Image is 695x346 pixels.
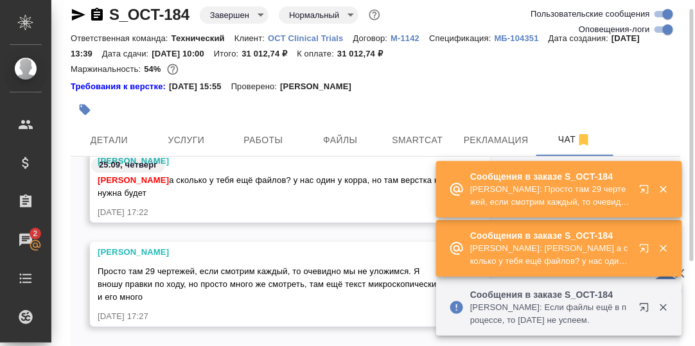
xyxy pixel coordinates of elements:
[234,33,268,43] p: Клиент:
[268,32,353,43] a: OCT Clinical Trials
[242,49,297,58] p: 31 012,74 ₽
[579,23,650,36] span: Оповещения-логи
[71,33,172,43] p: Ответственная команда:
[71,80,169,93] div: Нажми, чтобы открыть папку с инструкцией
[429,33,494,43] p: Спецификация:
[231,80,281,93] p: Проверено:
[89,7,105,22] button: Скопировать ссылку
[549,33,611,43] p: Дата создания:
[3,224,48,256] a: 2
[391,33,429,43] p: M-1142
[155,132,217,148] span: Услуги
[98,266,446,302] span: Просто там 29 чертежей, если смотрим каждый, то очевидно мы не уложимся. Я вношу правки по ходу, ...
[164,61,181,78] button: 11846.18 RUB;
[98,310,445,323] div: [DATE] 17:27
[470,183,631,209] p: [PERSON_NAME]: Просто там 29 чертежей, если смотрим каждый, то очевидно мы не уложимся. Я вношу п...
[172,33,234,43] p: Технический
[470,242,631,268] p: [PERSON_NAME]: [PERSON_NAME] а сколько у тебя ещё файлов? у нас один у корра, но там верстка не н...
[25,227,45,240] span: 2
[169,80,231,93] p: [DATE] 15:55
[297,49,337,58] p: К оплате:
[98,246,445,259] div: [PERSON_NAME]
[366,6,383,23] button: Доп статусы указывают на важность/срочность заказа
[631,295,662,325] button: Открыть в новой вкладке
[200,6,268,24] div: Завершен
[71,96,99,124] button: Добавить тэг
[495,33,549,43] p: МБ-104351
[470,229,631,242] p: Сообщения в заказе S_OCT-184
[337,49,392,58] p: 31 012,74 ₽
[470,170,631,183] p: Сообщения в заказе S_OCT-184
[279,6,358,24] div: Завершен
[470,288,631,301] p: Сообщения в заказе S_OCT-184
[391,32,429,43] a: M-1142
[387,132,448,148] span: Smartcat
[544,132,606,148] span: Чат
[353,33,391,43] p: Договор:
[71,7,86,22] button: Скопировать ссылку для ЯМессенджера
[152,49,214,58] p: [DATE] 10:00
[71,64,144,74] p: Маржинальность:
[99,159,157,171] p: 25.09, четверг
[464,132,529,148] span: Рекламация
[206,10,253,21] button: Завершен
[531,8,650,21] span: Пользовательские сообщения
[280,80,361,93] p: [PERSON_NAME]
[650,243,676,254] button: Закрыть
[268,33,353,43] p: OCT Clinical Trials
[71,80,169,93] a: Требования к верстке:
[102,49,152,58] p: Дата сдачи:
[631,177,662,207] button: Открыть в новой вкладке
[310,132,371,148] span: Файлы
[109,6,189,23] a: S_OCT-184
[650,302,676,313] button: Закрыть
[78,132,140,148] span: Детали
[233,132,294,148] span: Работы
[214,49,242,58] p: Итого:
[631,236,662,266] button: Открыть в новой вкладке
[576,132,592,148] svg: Отписаться
[144,64,164,74] p: 54%
[285,10,343,21] button: Нормальный
[650,184,676,195] button: Закрыть
[98,206,445,219] div: [DATE] 17:22
[495,32,549,43] a: МБ-104351
[470,301,631,327] p: [PERSON_NAME]: Если файлы ещё в процессе, то [DATE] не успеем.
